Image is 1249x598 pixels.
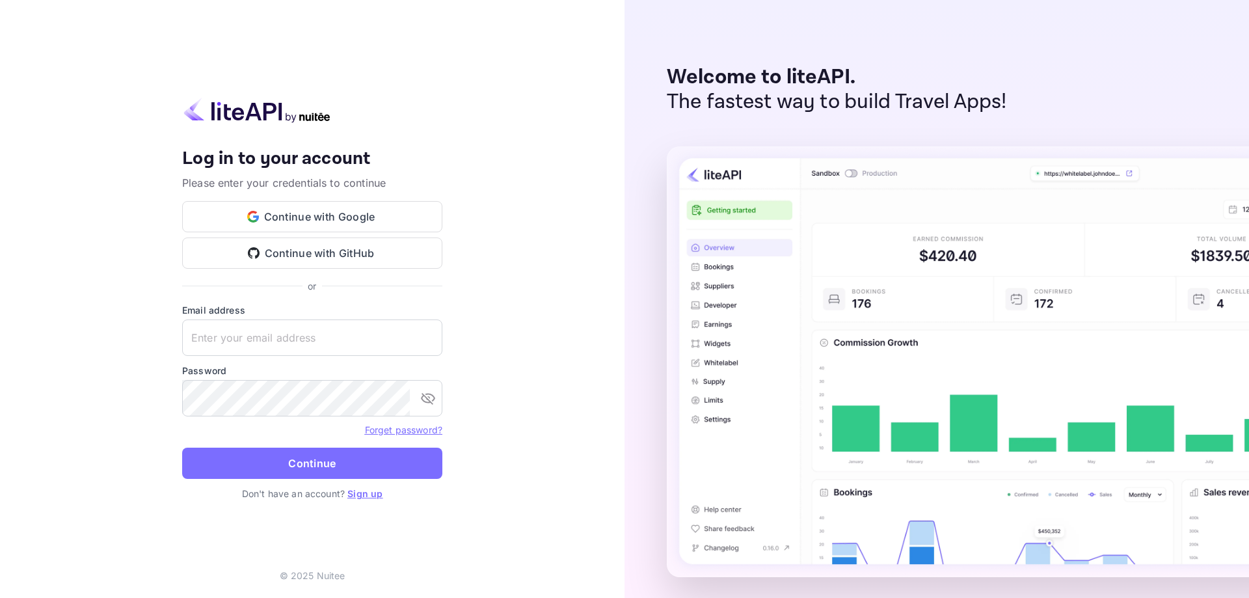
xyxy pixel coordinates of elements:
keeper-lock: Open Keeper Popup [418,330,433,346]
label: Password [182,364,442,377]
img: liteapi [182,98,332,123]
input: Enter your email address [182,319,442,356]
p: or [308,279,316,293]
a: Sign up [347,488,383,499]
p: Please enter your credentials to continue [182,175,442,191]
button: toggle password visibility [415,385,441,411]
button: Continue [182,448,442,479]
button: Continue with GitHub [182,238,442,269]
h4: Log in to your account [182,148,442,170]
label: Email address [182,303,442,317]
button: Continue with Google [182,201,442,232]
p: © 2025 Nuitee [280,569,345,582]
p: Don't have an account? [182,487,442,500]
a: Forget password? [365,423,442,436]
a: Forget password? [365,424,442,435]
p: The fastest way to build Travel Apps! [667,90,1007,115]
p: Welcome to liteAPI. [667,65,1007,90]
